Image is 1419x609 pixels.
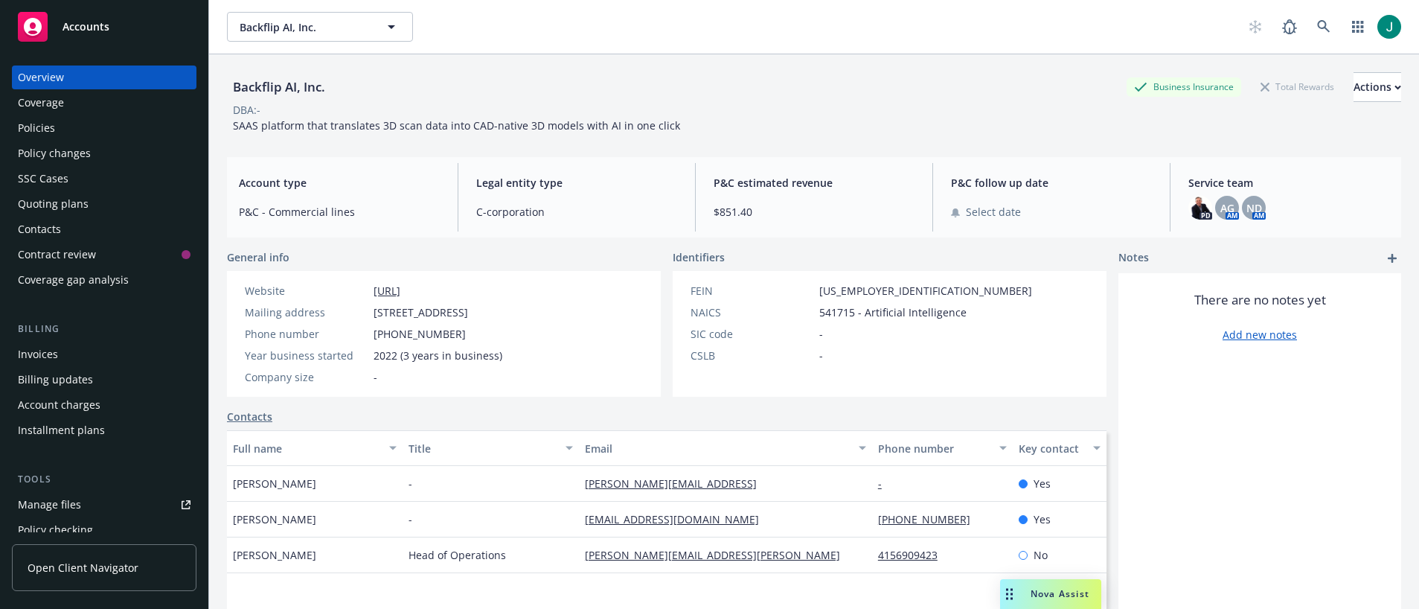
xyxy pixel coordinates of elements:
a: Contacts [12,217,196,241]
div: Company size [245,369,368,385]
button: Nova Assist [1000,579,1101,609]
span: C-corporation [476,204,677,220]
span: Head of Operations [409,547,506,563]
span: There are no notes yet [1194,291,1326,309]
div: Backflip AI, Inc. [227,77,331,97]
span: 541715 - Artificial Intelligence [819,304,967,320]
span: No [1034,547,1048,563]
div: Contract review [18,243,96,267]
a: Manage files [12,493,196,517]
span: [PERSON_NAME] [233,547,316,563]
div: Website [245,283,368,299]
a: Contract review [12,243,196,267]
img: photo [1377,15,1401,39]
button: Actions [1354,72,1401,102]
button: Backflip AI, Inc. [227,12,413,42]
span: Accounts [63,21,109,33]
a: Add new notes [1223,327,1297,342]
a: Switch app [1343,12,1373,42]
div: Email [585,441,850,456]
img: photo [1188,196,1212,220]
span: [PERSON_NAME] [233,511,316,527]
div: SSC Cases [18,167,68,191]
span: ND [1246,200,1262,216]
div: Mailing address [245,304,368,320]
a: [PERSON_NAME][EMAIL_ADDRESS] [585,476,769,491]
span: - [409,476,412,491]
a: [EMAIL_ADDRESS][DOMAIN_NAME] [585,512,771,526]
a: Report a Bug [1275,12,1304,42]
div: Installment plans [18,418,105,442]
span: $851.40 [714,204,914,220]
a: add [1383,249,1401,267]
a: Accounts [12,6,196,48]
a: SSC Cases [12,167,196,191]
a: - [878,476,894,491]
span: [PHONE_NUMBER] [374,326,466,342]
div: Account charges [18,393,100,417]
button: Phone number [872,430,1013,466]
span: Nova Assist [1031,587,1089,600]
div: Actions [1354,73,1401,101]
button: Title [403,430,578,466]
span: Account type [239,175,440,191]
span: [PERSON_NAME] [233,476,316,491]
div: Full name [233,441,380,456]
div: Manage files [18,493,81,517]
a: Policy checking [12,518,196,542]
div: Year business started [245,348,368,363]
div: SIC code [691,326,813,342]
a: Policy changes [12,141,196,165]
a: Coverage [12,91,196,115]
a: Policies [12,116,196,140]
div: NAICS [691,304,813,320]
div: Policy changes [18,141,91,165]
span: Identifiers [673,249,725,265]
span: SAAS platform that translates 3D scan data into CAD-native 3D models with AI in one click [233,118,680,133]
a: 4156909423 [878,548,949,562]
button: Key contact [1013,430,1106,466]
span: Select date [966,204,1021,220]
span: P&C estimated revenue [714,175,914,191]
span: Yes [1034,476,1051,491]
div: Invoices [18,342,58,366]
div: CSLB [691,348,813,363]
span: [STREET_ADDRESS] [374,304,468,320]
div: Title [409,441,556,456]
a: Quoting plans [12,192,196,216]
span: Notes [1118,249,1149,267]
span: Open Client Navigator [28,560,138,575]
a: Billing updates [12,368,196,392]
a: [PHONE_NUMBER] [878,512,982,526]
div: Overview [18,66,64,89]
button: Email [579,430,872,466]
div: Policies [18,116,55,140]
div: Business Insurance [1127,77,1241,96]
div: Total Rewards [1253,77,1342,96]
span: Backflip AI, Inc. [240,19,368,35]
a: [URL] [374,284,400,298]
span: - [819,348,823,363]
a: Overview [12,66,196,89]
div: Coverage gap analysis [18,268,129,292]
a: Search [1309,12,1339,42]
a: Contacts [227,409,272,424]
a: Coverage gap analysis [12,268,196,292]
span: - [819,326,823,342]
span: Legal entity type [476,175,677,191]
button: Full name [227,430,403,466]
div: Coverage [18,91,64,115]
div: Key contact [1019,441,1084,456]
div: Billing updates [18,368,93,392]
a: Account charges [12,393,196,417]
a: Installment plans [12,418,196,442]
div: Tools [12,472,196,487]
div: Contacts [18,217,61,241]
span: - [409,511,412,527]
div: Phone number [878,441,990,456]
div: Billing [12,322,196,337]
span: Service team [1188,175,1389,191]
div: Phone number [245,326,368,342]
span: Yes [1034,511,1051,527]
span: P&C - Commercial lines [239,204,440,220]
